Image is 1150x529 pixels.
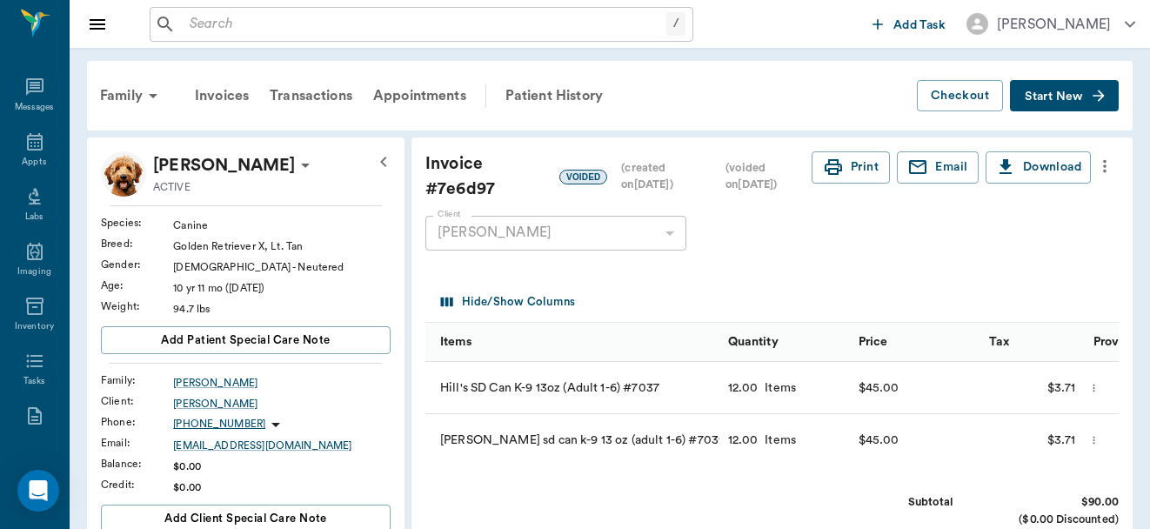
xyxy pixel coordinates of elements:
[173,375,391,391] a: [PERSON_NAME]
[859,427,899,453] div: $45.00
[728,432,759,449] div: 12.00
[980,323,1085,362] div: Tax
[917,80,1003,112] button: Checkout
[101,278,173,293] div: Age :
[173,301,391,317] div: 94.7 lbs
[725,160,812,193] div: (voided on [DATE] )
[621,160,712,193] div: (created on [DATE] )
[666,12,685,36] div: /
[101,414,173,430] div: Phone :
[495,75,613,117] a: Patient History
[80,7,115,42] button: Close drawer
[897,151,979,184] button: Email
[1093,318,1142,366] div: Provider
[173,238,391,254] div: Golden Retriever X, Lt. Tan
[997,14,1111,35] div: [PERSON_NAME]
[101,236,173,251] div: Breed :
[758,432,796,449] div: Items
[859,375,899,401] div: $45.00
[153,179,191,195] p: ACTIVE
[719,323,850,362] div: Quantity
[17,470,59,512] div: Open Intercom Messenger
[101,393,173,409] div: Client :
[184,75,259,117] a: Invoices
[173,280,391,296] div: 10 yr 11 mo ([DATE])
[425,414,719,466] div: [PERSON_NAME] sd can k-9 13 oz (adult 1-6) #7039
[859,318,888,366] div: Price
[101,298,173,314] div: Weight :
[728,379,759,397] div: 12.00
[173,396,391,412] a: [PERSON_NAME]
[101,215,173,231] div: Species :
[153,151,295,179] div: Sheldon Hirsch
[989,318,1009,366] div: Tax
[101,326,391,354] button: Add patient Special Care Note
[101,477,173,492] div: Credit :
[90,75,174,117] div: Family
[173,438,391,453] a: [EMAIL_ADDRESS][DOMAIN_NAME]
[980,362,1085,414] div: $3.71
[22,156,46,169] div: Appts
[259,75,363,117] a: Transactions
[164,509,327,528] span: Add client Special Care Note
[953,8,1149,40] button: [PERSON_NAME]
[425,362,719,414] div: Hill's SD Can K-9 13oz (Adult 1-6) #7037
[161,331,330,350] span: Add patient Special Care Note
[173,259,391,275] div: [DEMOGRAPHIC_DATA] - Neutered
[101,257,173,272] div: Gender :
[363,75,477,117] a: Appointments
[173,479,391,495] div: $0.00
[812,151,890,184] button: Print
[23,375,45,388] div: Tasks
[988,512,1119,528] div: ($0.00 Discounted)
[440,318,471,366] div: Items
[986,151,1091,184] button: Download
[437,289,579,316] button: Select columns
[425,151,812,202] div: Invoice # 7e6d97
[823,494,953,511] div: Subtotal
[173,417,265,432] p: [PHONE_NUMBER]
[25,211,43,224] div: Labs
[980,414,1085,466] div: $3.71
[183,12,666,37] input: Search
[101,372,173,388] div: Family :
[438,208,461,220] label: Client
[425,323,719,362] div: Items
[1084,373,1104,403] button: more
[17,265,51,278] div: Imaging
[101,456,173,472] div: Balance :
[560,171,606,184] span: VOIDED
[173,218,391,233] div: Canine
[173,459,391,474] div: $0.00
[101,435,173,451] div: Email :
[153,151,295,179] p: [PERSON_NAME]
[850,323,980,362] div: Price
[425,216,686,251] div: [PERSON_NAME]
[1091,151,1119,181] button: more
[1010,80,1119,112] button: Start New
[988,494,1119,511] div: $90.00
[866,8,953,40] button: Add Task
[15,101,55,114] div: Messages
[15,320,54,333] div: Inventory
[101,151,146,197] img: Profile Image
[1084,425,1104,455] button: more
[728,318,779,366] div: Quantity
[758,379,796,397] div: Items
